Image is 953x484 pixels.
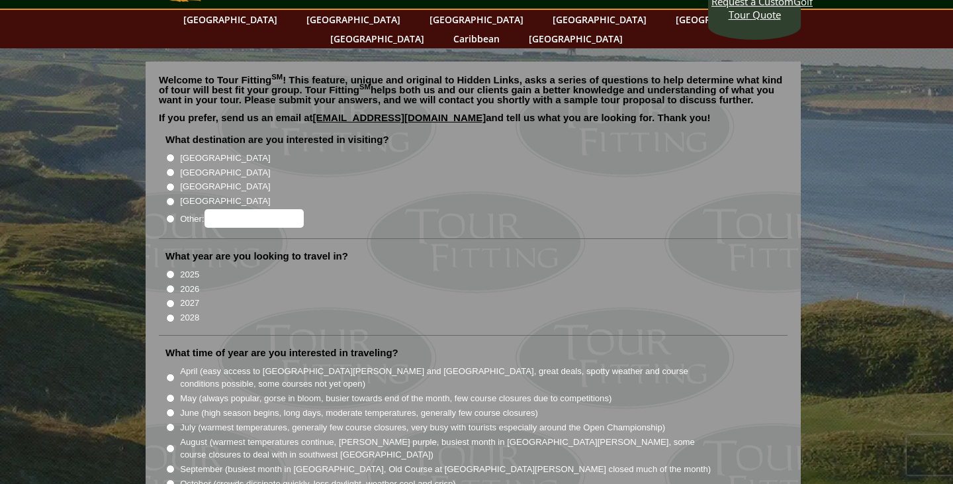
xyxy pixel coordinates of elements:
[669,10,776,29] a: [GEOGRAPHIC_DATA]
[447,29,506,48] a: Caribbean
[204,209,304,228] input: Other:
[180,283,199,296] label: 2026
[180,436,712,461] label: August (warmest temperatures continue, [PERSON_NAME] purple, busiest month in [GEOGRAPHIC_DATA][P...
[177,10,284,29] a: [GEOGRAPHIC_DATA]
[165,133,389,146] label: What destination are you interested in visiting?
[180,297,199,310] label: 2027
[359,83,371,91] sup: SM
[180,311,199,324] label: 2028
[180,407,538,420] label: June (high season begins, long days, moderate temperatures, generally few course closures)
[165,346,398,360] label: What time of year are you interested in traveling?
[159,75,788,105] p: Welcome to Tour Fitting ! This feature, unique and original to Hidden Links, asks a series of que...
[159,113,788,132] p: If you prefer, send us an email at and tell us what you are looking for. Thank you!
[546,10,653,29] a: [GEOGRAPHIC_DATA]
[271,73,283,81] sup: SM
[165,250,348,263] label: What year are you looking to travel in?
[313,112,486,123] a: [EMAIL_ADDRESS][DOMAIN_NAME]
[300,10,407,29] a: [GEOGRAPHIC_DATA]
[324,29,431,48] a: [GEOGRAPHIC_DATA]
[180,152,270,165] label: [GEOGRAPHIC_DATA]
[180,209,303,228] label: Other:
[522,29,629,48] a: [GEOGRAPHIC_DATA]
[180,463,711,476] label: September (busiest month in [GEOGRAPHIC_DATA], Old Course at [GEOGRAPHIC_DATA][PERSON_NAME] close...
[180,268,199,281] label: 2025
[423,10,530,29] a: [GEOGRAPHIC_DATA]
[180,365,712,391] label: April (easy access to [GEOGRAPHIC_DATA][PERSON_NAME] and [GEOGRAPHIC_DATA], great deals, spotty w...
[180,180,270,193] label: [GEOGRAPHIC_DATA]
[180,195,270,208] label: [GEOGRAPHIC_DATA]
[180,166,270,179] label: [GEOGRAPHIC_DATA]
[180,392,612,405] label: May (always popular, gorse in bloom, busier towards end of the month, few course closures due to ...
[180,421,665,434] label: July (warmest temperatures, generally few course closures, very busy with tourists especially aro...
